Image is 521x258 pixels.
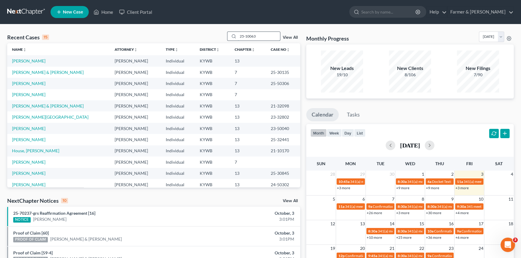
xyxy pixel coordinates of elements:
div: Recent Cases [7,34,49,41]
td: Individual [161,55,195,66]
span: 18 [508,220,514,227]
td: 13 [230,134,266,145]
div: NOTICE [13,217,31,223]
td: Individual [161,156,195,168]
a: Districtunfold_more [199,47,219,52]
div: October, 3 [205,230,294,236]
td: [PERSON_NAME] [110,168,161,179]
td: 25-30135 [266,67,300,78]
td: 13 [230,111,266,123]
a: Help [427,7,447,17]
td: KYWB [195,123,230,134]
div: 15 [42,35,49,40]
td: 13 [230,55,266,66]
span: 8:30a [398,204,407,209]
td: [PERSON_NAME] [110,78,161,89]
td: [PERSON_NAME] [110,156,161,168]
span: Confirmation hearing for [PERSON_NAME] & [PERSON_NAME] [345,253,445,258]
span: 4a [427,179,431,184]
a: Tasks [341,108,365,121]
i: unfold_more [23,48,26,52]
a: House, [PERSON_NAME] [12,148,59,153]
td: Individual [161,123,195,134]
a: +3 more [396,211,409,215]
td: 13 [230,100,266,111]
span: 8:30a [398,253,407,258]
div: New Filings [457,65,499,72]
span: 9 [451,196,454,203]
a: Home [91,7,116,17]
td: Individual [161,78,195,89]
span: Docket Text: for [PERSON_NAME] [432,179,486,184]
td: 21-10170 [266,145,300,156]
span: 341(a) meeting for [PERSON_NAME] [407,253,465,258]
i: unfold_more [216,48,219,52]
a: Chapterunfold_more [235,47,255,52]
span: 341(a) meeting for [PERSON_NAME] [378,253,436,258]
span: 7 [391,196,395,203]
td: 7 [230,78,266,89]
span: 341(a) meeting for [PERSON_NAME] [407,204,465,209]
div: October, 3 [205,210,294,216]
span: 8:30a [368,229,377,233]
span: 10:45a [338,179,350,184]
td: 25-30845 [266,168,300,179]
td: Individual [161,67,195,78]
a: Nameunfold_more [12,47,26,52]
td: [PERSON_NAME] [110,123,161,134]
td: 25-50306 [266,78,300,89]
td: KYWB [195,89,230,100]
input: Search by name... [238,32,280,41]
span: Confirmation hearing for [PERSON_NAME] & [PERSON_NAME] [373,204,473,209]
span: 341(a) meeting for [PERSON_NAME] [407,179,465,184]
span: 1 [421,171,425,178]
span: 14 [389,220,395,227]
a: Client Portal [116,7,155,17]
td: KYWB [195,100,230,111]
span: 13 [359,220,365,227]
div: 7/90 [457,72,499,78]
a: +36 more [426,235,441,240]
a: +25 more [396,235,412,240]
td: Individual [161,145,195,156]
div: 8/106 [389,72,431,78]
span: Tue [376,161,384,166]
span: 9:30a [457,204,466,209]
a: [PERSON_NAME] & [PERSON_NAME] [12,70,84,75]
span: 16 [448,220,454,227]
td: KYWB [195,55,230,66]
td: 23-32802 [266,111,300,123]
iframe: Intercom live chat [501,238,515,252]
span: 6 [362,196,365,203]
span: 3 [513,238,518,242]
span: 5 [332,196,336,203]
button: day [342,129,354,137]
span: 9:45a [368,253,377,258]
span: 29 [359,171,365,178]
div: October, 3 [205,250,294,256]
span: 3 [480,171,484,178]
span: 28 [330,171,336,178]
a: +4 more [455,211,469,215]
td: KYWB [195,156,230,168]
a: Case Nounfold_more [271,47,290,52]
a: [PERSON_NAME] [12,137,45,142]
a: [PERSON_NAME] [12,159,45,165]
td: [PERSON_NAME] [110,100,161,111]
a: Proof of Claim [59-4] [13,250,53,255]
span: 20 [359,245,365,252]
span: 19 [330,245,336,252]
span: 8:30a [398,179,407,184]
td: 7 [230,89,266,100]
a: +6 more [455,235,469,240]
td: 21-32098 [266,100,300,111]
span: 341(a) meeting for [PERSON_NAME] [407,229,465,233]
td: [PERSON_NAME] [110,55,161,66]
span: Fri [466,161,473,166]
a: [PERSON_NAME] [12,182,45,187]
a: +9 more [426,186,439,190]
span: 23 [448,245,454,252]
td: KYWB [195,67,230,78]
td: [PERSON_NAME] [110,145,161,156]
td: Individual [161,89,195,100]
